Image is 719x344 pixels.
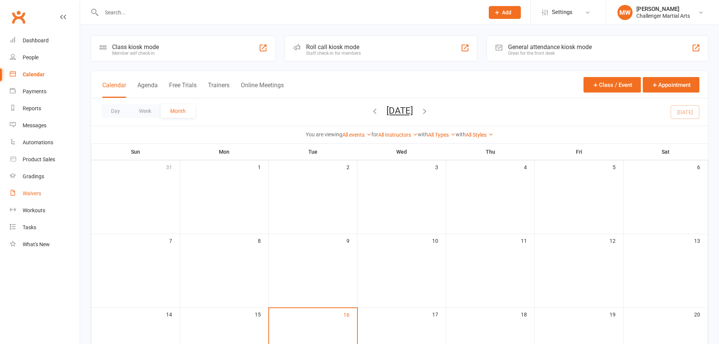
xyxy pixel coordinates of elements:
div: People [23,54,38,60]
div: 19 [610,308,623,320]
span: Add [502,9,511,15]
a: People [10,49,80,66]
div: 9 [346,234,357,247]
div: 20 [694,308,708,320]
button: Appointment [643,77,699,93]
th: Tue [269,144,357,160]
div: Payments [23,88,46,94]
div: MW [617,5,633,20]
button: Add [489,6,521,19]
input: Search... [99,7,479,18]
a: Workouts [10,202,80,219]
span: Settings [552,4,573,21]
div: Roll call kiosk mode [306,43,361,51]
div: 6 [697,160,708,173]
a: All events [342,132,371,138]
div: 5 [613,160,623,173]
a: What's New [10,236,80,253]
div: 4 [524,160,534,173]
a: All Instructors [378,132,418,138]
div: Staff check-in for members [306,51,361,56]
th: Thu [446,144,535,160]
button: Online Meetings [241,82,284,98]
a: Gradings [10,168,80,185]
button: Free Trials [169,82,197,98]
div: 1 [258,160,268,173]
div: 7 [169,234,180,247]
a: Reports [10,100,80,117]
div: Reports [23,105,41,111]
a: All Types [428,132,456,138]
div: What's New [23,241,50,247]
div: Calendar [23,71,45,77]
a: Payments [10,83,80,100]
div: Gradings [23,173,44,179]
div: 10 [432,234,446,247]
div: 14 [166,308,180,320]
th: Mon [180,144,269,160]
button: Month [161,104,195,118]
button: Day [102,104,129,118]
th: Sun [91,144,180,160]
div: Challenger Martial Arts [636,12,690,19]
div: 3 [435,160,446,173]
div: Great for the front desk [508,51,592,56]
a: Tasks [10,219,80,236]
div: Member self check-in [112,51,159,56]
a: All Styles [466,132,493,138]
button: Agenda [137,82,158,98]
div: Automations [23,139,53,145]
th: Wed [357,144,446,160]
button: Trainers [208,82,229,98]
a: Waivers [10,185,80,202]
div: General attendance kiosk mode [508,43,592,51]
div: Dashboard [23,37,49,43]
div: 12 [610,234,623,247]
button: [DATE] [386,105,413,116]
a: Clubworx [9,8,28,26]
div: 31 [166,160,180,173]
strong: You are viewing [306,131,342,137]
button: Week [129,104,161,118]
div: 18 [521,308,534,320]
strong: with [418,131,428,137]
div: 15 [255,308,268,320]
div: 17 [432,308,446,320]
strong: for [371,131,378,137]
a: Messages [10,117,80,134]
th: Fri [535,144,624,160]
div: Messages [23,122,46,128]
div: 11 [521,234,534,247]
div: 8 [258,234,268,247]
a: Dashboard [10,32,80,49]
a: Calendar [10,66,80,83]
a: Automations [10,134,80,151]
div: Waivers [23,190,41,196]
button: Class / Event [584,77,641,93]
div: 13 [694,234,708,247]
div: 16 [343,308,357,321]
button: Calendar [102,82,126,98]
div: [PERSON_NAME] [636,6,690,12]
div: Tasks [23,224,36,230]
div: Product Sales [23,156,55,162]
th: Sat [624,144,708,160]
div: 2 [346,160,357,173]
div: Workouts [23,207,45,213]
div: Class kiosk mode [112,43,159,51]
strong: with [456,131,466,137]
a: Product Sales [10,151,80,168]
